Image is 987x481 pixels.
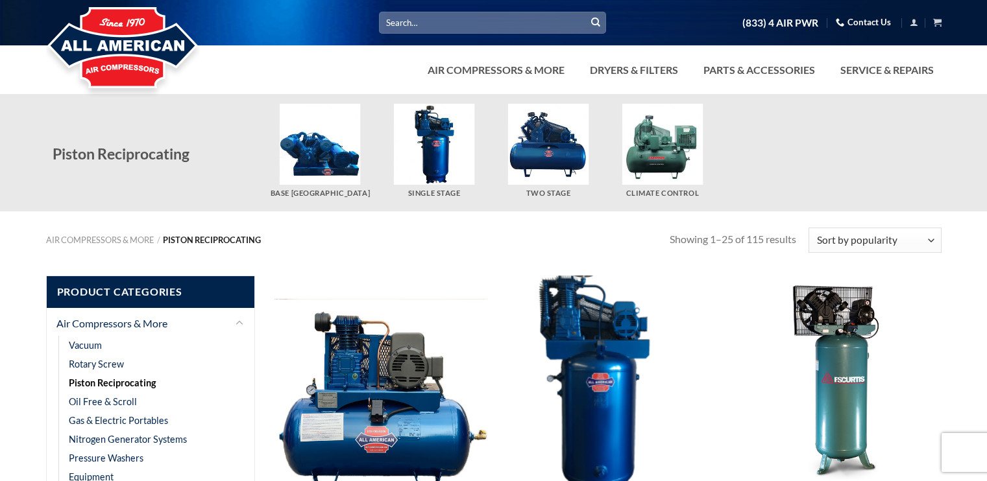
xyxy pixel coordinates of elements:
[69,430,187,449] a: Nitrogen Generator Systems
[53,145,189,163] span: Piston Reciprocating
[234,316,245,331] button: Toggle
[269,189,371,198] h5: Base [GEOGRAPHIC_DATA]
[280,104,361,185] img: Base Mount Pistons
[742,12,818,34] a: (833) 4 AIR PWR
[157,235,160,245] span: /
[384,189,485,198] h5: Single Stage
[394,104,475,185] img: Single Stage
[836,12,891,32] a: Contact Us
[498,189,599,198] h5: Two Stage
[809,228,941,253] select: Shop order
[69,355,124,373] a: Rotary Screw
[47,276,255,308] span: Product Categories
[420,57,572,83] a: Air Compressors & More
[69,373,156,392] a: Piston Reciprocating
[586,13,605,32] button: Submit
[69,336,102,355] a: Vacuum
[508,104,589,185] img: Two Stage
[910,14,918,30] a: Login
[833,57,942,83] a: Service & Repairs
[384,104,485,198] a: Visit product category Single Stage
[69,392,137,411] a: Oil Free & Scroll
[56,311,232,336] a: Air Compressors & More
[69,449,143,467] a: Pressure Washers
[69,411,168,430] a: Gas & Electric Portables
[498,104,599,198] a: Visit product category Two Stage
[379,12,606,33] input: Search…
[46,235,154,245] a: Air Compressors & More
[696,57,823,83] a: Parts & Accessories
[269,104,371,198] a: Visit product category Base Mount Pistons
[582,57,686,83] a: Dryers & Filters
[612,189,713,198] h5: Climate Control
[670,231,796,248] p: Showing 1–25 of 115 results
[612,104,713,198] a: Visit product category Climate Control
[46,235,670,245] nav: Piston Reciprocating
[622,104,703,185] img: Climate Control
